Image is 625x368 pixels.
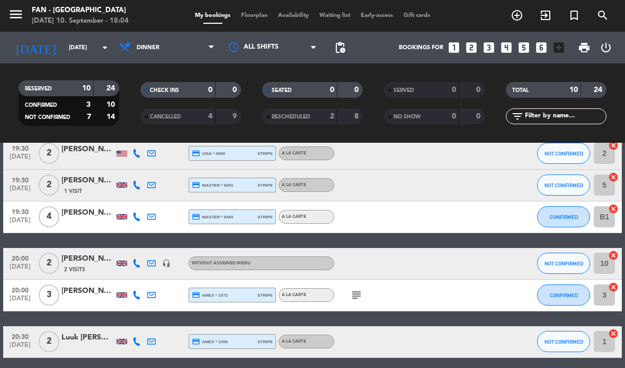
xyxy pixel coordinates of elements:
span: 1 Visit [64,187,82,196]
i: arrow_drop_down [99,41,111,54]
span: [DATE] [7,217,33,229]
span: 2 [39,331,59,352]
strong: 0 [233,86,239,94]
i: cancel [608,172,619,182]
span: master * 8051 [192,181,234,189]
strong: 0 [476,86,483,94]
div: Luuk [PERSON_NAME] [61,332,114,344]
strong: 10 [82,85,91,92]
i: looks_one [447,41,461,54]
i: credit_card [192,181,200,189]
i: cancel [608,140,619,151]
span: RESCHEDULED [272,114,310,119]
span: Availability [273,13,314,19]
i: filter_list [511,110,524,123]
span: Gift cards [398,13,435,19]
span: NOT CONFIRMED [544,339,583,345]
span: 20:00 [7,252,33,264]
span: [DATE] [7,153,33,165]
span: stripe [257,338,273,345]
i: subject [350,289,363,301]
strong: 0 [208,86,212,94]
strong: 0 [354,86,361,94]
div: Fan - [GEOGRAPHIC_DATA] [32,5,129,16]
span: print [578,41,591,54]
span: stripe [257,182,273,189]
i: power_settings_new [600,41,612,54]
span: A la carte [282,293,306,297]
strong: 14 [106,113,117,121]
span: 19:30 [7,142,33,154]
i: looks_5 [517,41,531,54]
i: credit_card [192,213,200,221]
input: Filter by name... [524,111,606,122]
strong: 0 [330,86,334,94]
span: 2 [39,143,59,164]
span: NOT CONFIRMED [544,261,583,266]
span: master * 8465 [192,213,234,221]
span: My bookings [190,13,236,19]
strong: 3 [86,101,91,108]
i: credit_card [192,291,200,299]
span: stripe [257,214,273,220]
span: CONFIRMED [550,292,578,298]
span: CHECK INS [150,88,179,93]
span: Without assigned menu [192,261,251,265]
span: 20:00 [7,283,33,296]
span: 3 [39,284,59,306]
strong: 10 [106,101,117,108]
span: A la carte [282,215,306,219]
i: looks_two [465,41,478,54]
span: [DATE] [7,185,33,197]
i: credit_card [192,337,200,346]
span: NOT CONFIRMED [544,182,583,188]
div: [PERSON_NAME] [61,207,114,219]
span: A la carte [282,339,306,344]
span: SEARCH [588,6,617,24]
strong: 24 [106,85,117,92]
span: A la carte [282,151,306,155]
span: 20:30 [7,330,33,342]
span: [DATE] [7,342,33,354]
span: TOTAL [512,88,529,93]
span: pending_actions [334,41,346,54]
span: 2 [39,174,59,196]
button: menu [8,6,24,26]
button: NOT CONFIRMED [537,174,590,196]
button: CONFIRMED [537,284,590,306]
div: [PERSON_NAME] Fort [61,174,114,187]
span: 4 [39,206,59,227]
i: cancel [608,250,619,261]
i: headset_mic [162,259,171,268]
span: SERVED [394,88,414,93]
i: add_box [552,41,566,54]
strong: 8 [354,113,361,120]
strong: 2 [330,113,334,120]
span: CANCELLED [150,114,181,119]
button: CONFIRMED [537,206,590,227]
div: LOG OUT [595,32,617,63]
i: cancel [608,282,619,292]
span: A la carte [282,183,306,187]
span: CONFIRMED [550,214,578,220]
span: amex * 1072 [192,291,228,299]
span: visa * 0990 [192,149,225,158]
span: [DATE] [7,263,33,275]
button: NOT CONFIRMED [537,143,590,164]
span: Special reservation [560,6,588,24]
span: NOT CONFIRMED [25,115,70,120]
i: turned_in_not [568,9,581,22]
span: NOT CONFIRMED [544,151,583,157]
span: CONFIRMED [25,103,57,108]
span: RESERVED [25,86,52,91]
i: cancel [608,204,619,214]
i: looks_4 [499,41,513,54]
strong: 0 [452,86,456,94]
span: 19:30 [7,205,33,217]
strong: 24 [594,86,604,94]
button: NOT CONFIRMED [537,253,590,274]
strong: 9 [233,113,239,120]
button: NOT CONFIRMED [537,331,590,352]
span: SEATED [272,88,292,93]
span: [DATE] [7,295,33,307]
